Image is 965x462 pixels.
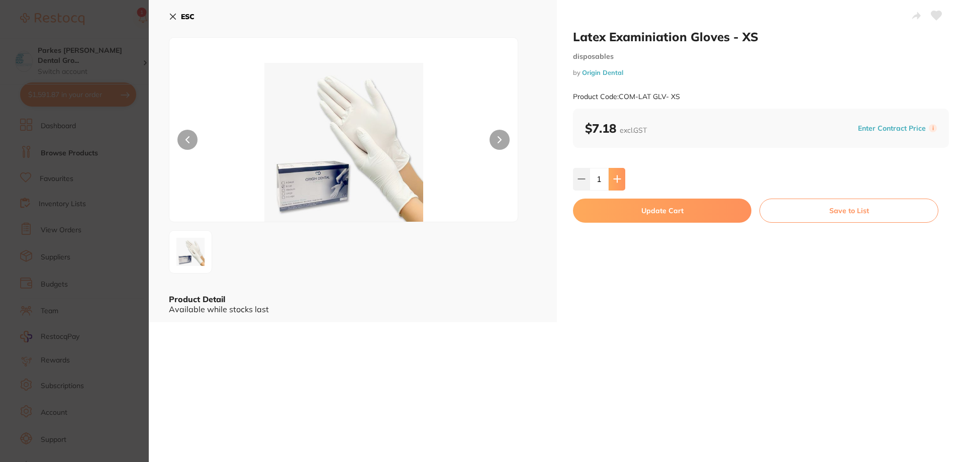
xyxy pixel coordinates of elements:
[573,199,751,223] button: Update Cart
[573,69,949,76] small: by
[573,52,949,61] small: disposables
[855,124,929,133] button: Enter Contract Price
[582,68,623,76] a: Origin Dental
[759,199,938,223] button: Save to List
[620,126,647,135] span: excl. GST
[169,305,537,314] div: Available while stocks last
[929,124,937,132] label: i
[172,234,209,270] img: Mi1qcGc
[181,12,195,21] b: ESC
[573,29,949,44] h2: Latex Examiniation Gloves - XS
[169,8,195,25] button: ESC
[239,63,448,222] img: Mi1qcGc
[585,121,647,136] b: $7.18
[573,93,680,101] small: Product Code: COM-LAT GLV- XS
[169,294,225,304] b: Product Detail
